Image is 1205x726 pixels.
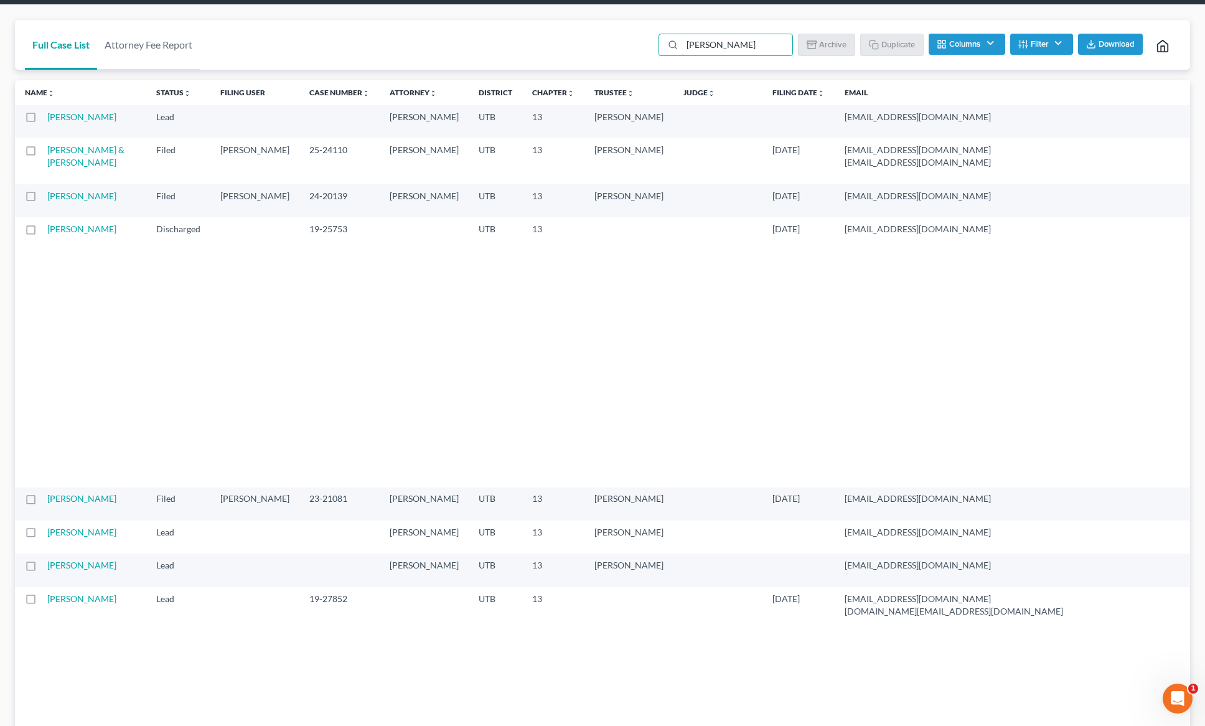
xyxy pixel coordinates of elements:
[309,88,370,97] a: Case Numberunfold_more
[469,80,522,105] th: District
[845,526,1201,539] pre: [EMAIL_ADDRESS][DOMAIN_NAME]
[522,105,584,138] td: 13
[708,90,715,97] i: unfold_more
[146,138,210,184] td: Filed
[845,593,1201,618] pre: [EMAIL_ADDRESS][DOMAIN_NAME] [DOMAIN_NAME][EMAIL_ADDRESS][DOMAIN_NAME]
[929,34,1005,55] button: Columns
[47,144,124,167] a: [PERSON_NAME] & [PERSON_NAME]
[772,88,825,97] a: Filing Dateunfold_more
[47,111,116,122] a: [PERSON_NAME]
[584,488,673,521] td: [PERSON_NAME]
[1188,684,1198,694] span: 1
[584,138,673,184] td: [PERSON_NAME]
[380,184,469,217] td: [PERSON_NAME]
[380,521,469,554] td: [PERSON_NAME]
[210,184,299,217] td: [PERSON_NAME]
[762,184,835,217] td: [DATE]
[146,554,210,587] td: Lead
[184,90,191,97] i: unfold_more
[47,90,55,97] i: unfold_more
[47,527,116,537] a: [PERSON_NAME]
[146,184,210,217] td: Filed
[1010,34,1073,55] button: Filter
[299,138,380,184] td: 25-24110
[299,488,380,521] td: 23-21081
[362,90,370,97] i: unfold_more
[380,138,469,184] td: [PERSON_NAME]
[210,488,299,521] td: [PERSON_NAME]
[845,190,1201,202] pre: [EMAIL_ADDRESS][DOMAIN_NAME]
[522,488,584,521] td: 13
[210,138,299,184] td: [PERSON_NAME]
[469,138,522,184] td: UTB
[47,493,116,504] a: [PERSON_NAME]
[584,554,673,587] td: [PERSON_NAME]
[299,217,380,487] td: 19-25753
[469,105,522,138] td: UTB
[146,521,210,554] td: Lead
[567,90,574,97] i: unfold_more
[584,521,673,554] td: [PERSON_NAME]
[845,144,1201,169] pre: [EMAIL_ADDRESS][DOMAIN_NAME] [EMAIL_ADDRESS][DOMAIN_NAME]
[762,217,835,487] td: [DATE]
[594,88,634,97] a: Trusteeunfold_more
[584,105,673,138] td: [PERSON_NAME]
[683,88,715,97] a: Judgeunfold_more
[380,488,469,521] td: [PERSON_NAME]
[532,88,574,97] a: Chapterunfold_more
[156,88,191,97] a: Statusunfold_more
[845,559,1201,572] pre: [EMAIL_ADDRESS][DOMAIN_NAME]
[146,105,210,138] td: Lead
[584,184,673,217] td: [PERSON_NAME]
[299,184,380,217] td: 24-20139
[522,138,584,184] td: 13
[845,493,1201,505] pre: [EMAIL_ADDRESS][DOMAIN_NAME]
[762,138,835,184] td: [DATE]
[47,560,116,570] a: [PERSON_NAME]
[146,488,210,521] td: Filed
[845,223,1201,235] pre: [EMAIL_ADDRESS][DOMAIN_NAME]
[1099,39,1135,49] span: Download
[469,488,522,521] td: UTB
[522,521,584,554] td: 13
[817,90,825,97] i: unfold_more
[522,217,584,487] td: 13
[1163,684,1193,714] iframe: Intercom live chat
[762,488,835,521] td: [DATE]
[146,217,210,487] td: Discharged
[47,593,116,604] a: [PERSON_NAME]
[47,191,116,201] a: [PERSON_NAME]
[429,90,437,97] i: unfold_more
[627,90,634,97] i: unfold_more
[47,224,116,234] a: [PERSON_NAME]
[380,105,469,138] td: [PERSON_NAME]
[97,20,200,70] a: Attorney Fee Report
[522,184,584,217] td: 13
[522,554,584,587] td: 13
[25,20,97,70] a: Full Case List
[1078,34,1143,55] button: Download
[469,184,522,217] td: UTB
[682,34,792,55] input: Search by name...
[845,111,1201,123] pre: [EMAIL_ADDRESS][DOMAIN_NAME]
[390,88,437,97] a: Attorneyunfold_more
[469,554,522,587] td: UTB
[469,217,522,487] td: UTB
[469,521,522,554] td: UTB
[380,554,469,587] td: [PERSON_NAME]
[25,88,55,97] a: Nameunfold_more
[210,80,299,105] th: Filing User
